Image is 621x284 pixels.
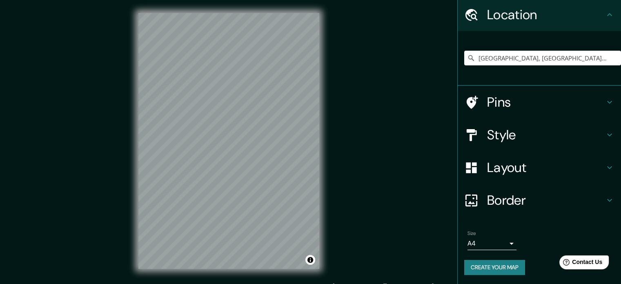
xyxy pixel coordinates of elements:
h4: Location [487,7,605,23]
h4: Border [487,192,605,208]
label: Size [467,230,476,237]
div: Border [458,184,621,217]
button: Create your map [464,260,525,275]
h4: Layout [487,159,605,176]
h4: Style [487,127,605,143]
div: Pins [458,86,621,119]
div: Style [458,119,621,151]
div: A4 [467,237,516,250]
div: Layout [458,151,621,184]
button: Toggle attribution [305,255,315,265]
h4: Pins [487,94,605,110]
canvas: Map [138,13,319,269]
input: Pick your city or area [464,51,621,65]
iframe: Help widget launcher [548,252,612,275]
